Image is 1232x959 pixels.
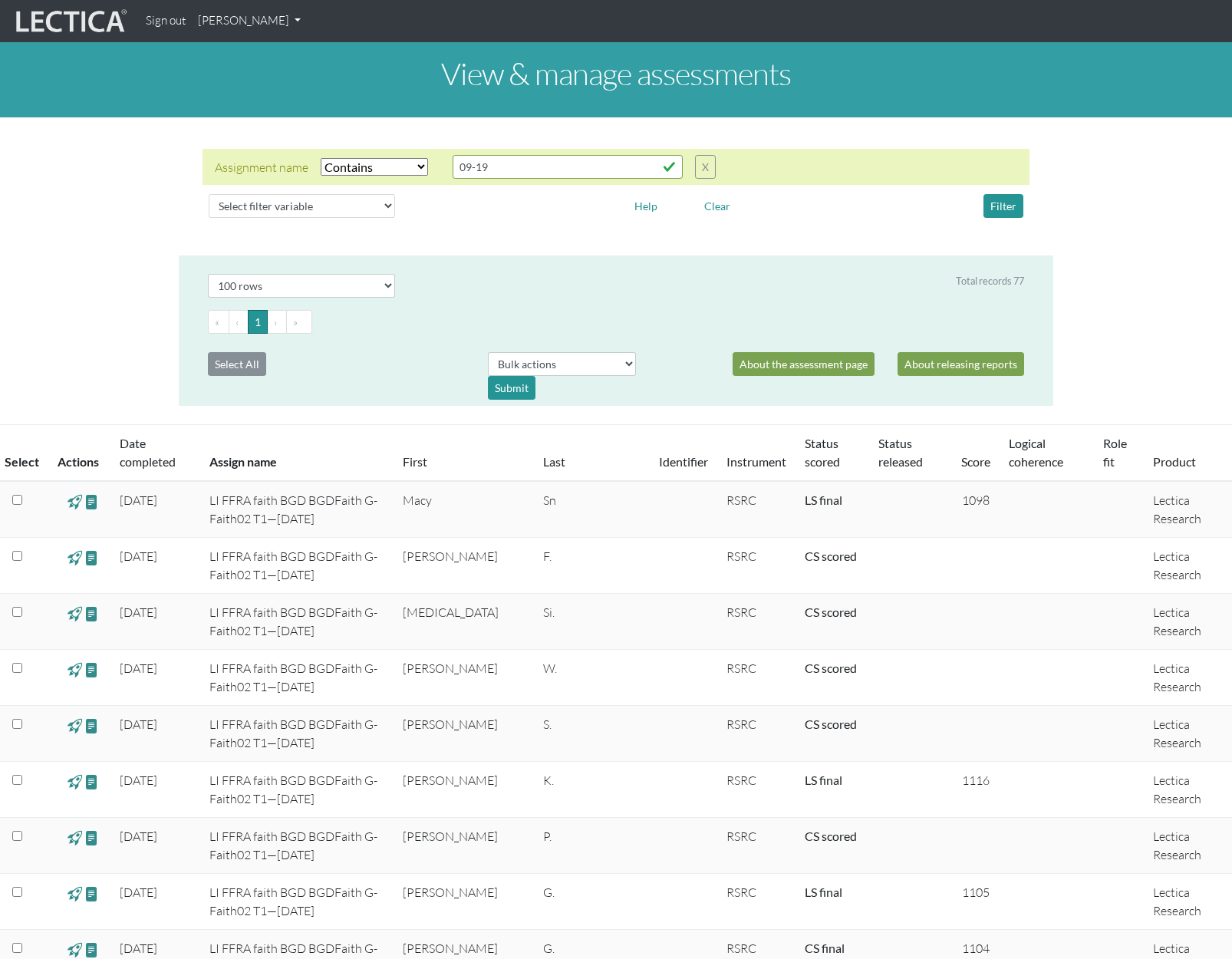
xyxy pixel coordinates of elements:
[48,425,110,482] th: Actions
[733,352,875,376] a: About the assessment page
[394,762,534,818] td: [PERSON_NAME]
[717,481,796,538] td: RSRC
[962,773,990,788] span: 1116
[717,818,796,874] td: RSRC
[84,941,99,958] span: view
[68,941,82,958] span: view
[200,818,394,874] td: LI FFRA faith BGD BGDFaith G-Faith02 T1—[DATE]
[208,310,1024,334] ul: Pagination
[68,717,82,734] span: view
[695,155,716,179] button: X
[962,941,990,956] span: 1104
[717,650,796,706] td: RSRC
[534,762,650,818] td: K.
[84,605,99,622] span: view
[1144,538,1232,594] td: Lectica Research
[1144,762,1232,818] td: Lectica Research
[805,436,840,469] a: Status scored
[394,594,534,650] td: [MEDICAL_DATA]
[140,6,192,36] a: Sign out
[534,594,650,650] td: Si.
[110,818,200,874] td: [DATE]
[84,661,99,678] span: view
[1009,436,1063,469] a: Logical coherence
[200,650,394,706] td: LI FFRA faith BGD BGDFaith G-Faith02 T1—[DATE]
[488,376,535,400] div: Submit
[208,352,266,376] button: Select All
[717,594,796,650] td: RSRC
[1144,481,1232,538] td: Lectica Research
[110,594,200,650] td: [DATE]
[110,650,200,706] td: [DATE]
[628,197,664,212] a: Help
[394,706,534,762] td: [PERSON_NAME]
[200,594,394,650] td: LI FFRA faith BGD BGDFaith G-Faith02 T1—[DATE]
[805,605,857,619] a: Completed = assessment has been completed; CS scored = assessment has been CLAS scored; LS scored...
[248,310,268,334] button: Go to page 1
[84,549,99,566] span: view
[962,885,990,900] span: 1105
[717,762,796,818] td: RSRC
[534,818,650,874] td: P.
[805,941,845,955] a: Completed = assessment has been completed; CS scored = assessment has been CLAS scored; LS scored...
[543,454,565,469] a: Last
[192,6,307,36] a: [PERSON_NAME]
[805,885,842,899] a: Completed = assessment has been completed; CS scored = assessment has been CLAS scored; LS scored...
[200,706,394,762] td: LI FFRA faith BGD BGDFaith G-Faith02 T1—[DATE]
[717,538,796,594] td: RSRC
[200,481,394,538] td: LI FFRA faith BGD BGDFaith G-Faith02 T1—[DATE]
[956,274,1024,288] div: Total records 77
[68,885,82,902] span: view
[68,829,82,846] span: view
[534,650,650,706] td: W.
[110,706,200,762] td: [DATE]
[534,481,650,538] td: Sn
[68,493,82,510] span: view
[110,762,200,818] td: [DATE]
[394,818,534,874] td: [PERSON_NAME]
[628,194,664,218] button: Help
[534,706,650,762] td: S.
[84,717,99,734] span: view
[84,773,99,790] span: view
[68,773,82,790] span: view
[726,454,786,469] a: Instrument
[805,549,857,563] a: Completed = assessment has been completed; CS scored = assessment has been CLAS scored; LS scored...
[534,538,650,594] td: F.
[12,7,127,36] img: lecticalive
[84,885,99,902] span: view
[68,549,82,566] span: view
[805,829,857,843] a: Completed = assessment has been completed; CS scored = assessment has been CLAS scored; LS scored...
[961,454,990,469] a: Score
[394,650,534,706] td: [PERSON_NAME]
[200,538,394,594] td: LI FFRA faith BGD BGDFaith G-Faith02 T1—[DATE]
[200,874,394,930] td: LI FFRA faith BGD BGDFaith G-Faith02 T1—[DATE]
[200,425,394,482] th: Assign name
[1144,706,1232,762] td: Lectica Research
[84,829,99,846] span: view
[1144,874,1232,930] td: Lectica Research
[534,874,650,930] td: G.
[962,493,990,508] span: 1098
[394,538,534,594] td: [PERSON_NAME]
[68,605,82,622] span: view
[717,706,796,762] td: RSRC
[215,158,308,176] div: Assignment name
[403,454,427,469] a: First
[120,436,176,469] a: Date completed
[805,773,842,787] a: Completed = assessment has been completed; CS scored = assessment has been CLAS scored; LS scored...
[84,493,99,510] span: view
[878,436,923,469] a: Status released
[1144,818,1232,874] td: Lectica Research
[68,661,82,678] span: view
[110,538,200,594] td: [DATE]
[983,194,1023,218] button: Filter
[1144,650,1232,706] td: Lectica Research
[805,717,857,731] a: Completed = assessment has been completed; CS scored = assessment has been CLAS scored; LS scored...
[898,352,1024,376] a: About releasing reports
[394,481,534,538] td: Macy
[1153,454,1196,469] a: Product
[394,874,534,930] td: [PERSON_NAME]
[200,762,394,818] td: LI FFRA faith BGD BGDFaith G-Faith02 T1—[DATE]
[110,481,200,538] td: [DATE]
